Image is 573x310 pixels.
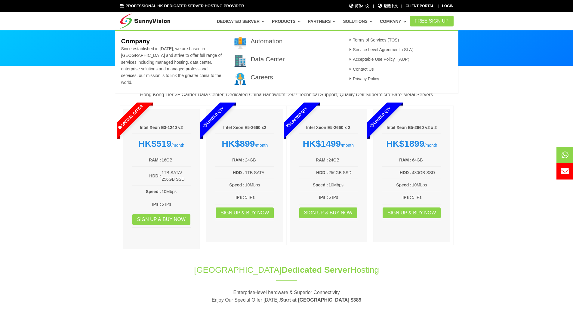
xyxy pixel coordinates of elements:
[303,139,341,149] strong: HK$1499
[215,138,274,149] div: /month
[396,183,411,187] b: Speed :
[412,169,441,176] td: 480GB SSD
[234,73,246,85] img: 003-research.png
[400,170,411,175] b: HDD :
[348,47,416,52] a: Service Level Agreement（SLA）
[215,125,274,131] h6: Intel Xeon E5-2660 x2
[348,67,374,72] a: Contact Us
[234,55,246,67] img: 002-town.png
[316,170,328,175] b: HDD :
[412,194,441,201] td: 5 IPs
[406,4,434,8] a: Client Portal
[442,4,454,8] a: Login
[328,181,358,189] td: 10Mbps
[251,38,282,45] a: Automation
[382,125,441,131] h6: Intel Xeon E5-2660 v2 x 2
[120,289,454,304] p: Enterprise-level hardware & Superior Connectivity Enjoy Our Special Offer [DATE],
[377,3,398,9] a: 繁體中文
[188,92,239,143] span: Limited Qty
[316,158,328,162] b: RAM :
[245,169,274,176] td: 1TB SATA
[282,265,350,275] span: Dedicated Server
[125,4,244,8] span: Professional HK Dedicated Server Hosting Provider
[399,158,411,162] b: RAM :
[355,92,406,143] span: Limited Qty
[149,158,161,162] b: RAM :
[161,169,191,183] td: 1TB SATA/ 256GB SSD
[328,194,358,201] td: 5 IPs
[132,125,191,131] h6: Intel Xeon E3-1240 v2
[236,195,245,200] b: IPs :
[138,139,171,149] strong: HK$519
[229,183,245,187] b: Speed :
[234,37,246,49] img: 001-brand.png
[380,16,406,27] a: Company
[161,188,191,195] td: 10Mbps
[313,183,328,187] b: Speed :
[348,57,412,62] a: Acceptable Use Policy（AUP）
[217,16,265,27] a: Dedicated Server
[272,92,322,143] span: Limited Qty
[132,138,191,149] div: /month
[115,30,458,94] div: Company
[245,194,274,201] td: 5 IPs
[299,125,358,131] h6: Intel Xeon E5-2660 x 2
[120,264,454,276] h1: [GEOGRAPHIC_DATA] Hosting
[402,195,411,200] b: IPs :
[382,138,441,149] div: /month
[245,156,274,164] td: 24GB
[161,156,191,164] td: 16GB
[121,46,222,85] span: Since established in [DATE], we are based in [GEOGRAPHIC_DATA] and strive to offer full range of ...
[348,76,379,81] a: Privacy Policy
[161,201,191,208] td: 5 IPs
[319,195,328,200] b: IPs :
[299,207,357,218] a: Sign up & Buy Now
[233,170,245,175] b: HDD :
[105,92,155,143] span: Special Offer
[328,169,358,176] td: 256GB SSD
[222,139,255,149] strong: HK$899
[251,74,273,81] a: Careers
[272,16,301,27] a: Products
[386,139,424,149] strong: HK$1899
[412,156,441,164] td: 64GB
[410,16,454,26] a: FREE Sign Up
[146,189,161,194] b: Speed :
[299,138,358,149] div: /month
[216,207,274,218] a: Sign up & Buy Now
[120,91,454,99] p: Hong Kong Tier 3+ Carrier Data Center, Dedicated China Bandwidth, 24/7 Technical Support, Quality...
[121,38,150,45] b: Company
[245,181,274,189] td: 10Mbps
[348,38,399,42] a: Terms of Services (TOS)
[401,3,402,9] li: |
[328,156,358,164] td: 24GB
[251,56,285,63] a: Data Center
[343,16,373,27] a: Solutions
[412,181,441,189] td: 10Mbps
[132,214,190,225] a: Sign up & Buy Now
[349,3,370,9] a: 简体中文
[308,16,336,27] a: Partners
[152,202,161,207] b: IPs :
[232,158,244,162] b: RAM :
[383,207,441,218] a: Sign up & Buy Now
[438,3,439,9] li: |
[149,173,161,178] b: HDD :
[280,297,362,302] strong: Start at [GEOGRAPHIC_DATA] $389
